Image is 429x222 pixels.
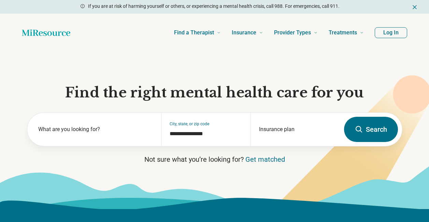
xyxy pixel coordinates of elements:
[274,19,318,46] a: Provider Types
[329,19,364,46] a: Treatments
[411,3,418,11] button: Dismiss
[274,28,311,37] span: Provider Types
[232,19,263,46] a: Insurance
[375,27,407,38] button: Log In
[88,3,340,10] p: If you are at risk of harming yourself or others, or experiencing a mental health crisis, call 98...
[344,117,398,142] button: Search
[27,155,402,164] p: Not sure what you’re looking for?
[38,125,153,133] label: What are you looking for?
[174,28,214,37] span: Find a Therapist
[174,19,221,46] a: Find a Therapist
[22,26,70,39] a: Home page
[27,84,402,101] h1: Find the right mental health care for you
[245,155,285,163] a: Get matched
[232,28,256,37] span: Insurance
[329,28,357,37] span: Treatments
